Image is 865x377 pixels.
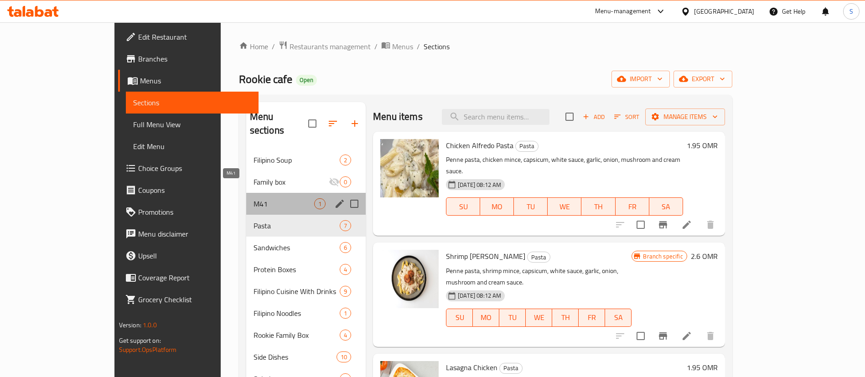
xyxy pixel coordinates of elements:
[118,289,259,310] a: Grocery Checklist
[133,97,252,108] span: Sections
[446,249,525,263] span: Shrimp [PERSON_NAME]
[503,311,522,324] span: TU
[380,139,439,197] img: Chicken Alfredo Pasta
[579,110,608,124] button: Add
[340,330,351,341] div: items
[673,71,732,88] button: export
[551,200,578,213] span: WE
[344,113,366,134] button: Add section
[340,220,351,231] div: items
[246,346,366,368] div: Side Dishes10
[527,252,550,263] div: Pasta
[246,149,366,171] div: Filipino Soup2
[118,245,259,267] a: Upsell
[477,311,496,324] span: MO
[552,309,579,327] button: TH
[118,179,259,201] a: Coupons
[611,71,670,88] button: import
[118,48,259,70] a: Branches
[333,197,347,211] button: edit
[138,53,252,64] span: Branches
[614,112,639,122] span: Sort
[373,110,423,124] h2: Menu items
[246,258,366,280] div: Protein Boxes4
[340,264,351,275] div: items
[374,41,378,52] li: /
[254,330,340,341] span: Rookie Family Box
[454,181,505,189] span: [DATE] 08:12 AM
[322,113,344,134] span: Sort sections
[446,309,473,327] button: SU
[246,193,366,215] div: M411edit
[340,286,351,297] div: items
[442,109,549,125] input: search
[595,6,651,17] div: Menu-management
[138,250,252,261] span: Upsell
[687,139,718,152] h6: 1.95 OMR
[631,215,650,234] span: Select to update
[246,215,366,237] div: Pasta7
[118,26,259,48] a: Edit Restaurant
[528,252,550,263] span: Pasta
[118,223,259,245] a: Menu disclaimer
[140,75,252,86] span: Menus
[340,309,351,318] span: 1
[579,110,608,124] span: Add item
[417,41,420,52] li: /
[296,75,317,86] div: Open
[138,228,252,239] span: Menu disclaimer
[246,302,366,324] div: Filipino Noodles1
[691,250,718,263] h6: 2.6 OMR
[239,41,732,52] nav: breadcrumb
[315,200,325,208] span: 1
[272,41,275,52] li: /
[687,361,718,374] h6: 1.95 OMR
[118,201,259,223] a: Promotions
[138,163,252,174] span: Choice Groups
[581,112,606,122] span: Add
[126,114,259,135] a: Full Menu View
[380,250,439,308] img: Shrimp Alfredo Pasta
[681,219,692,230] a: Edit menu item
[254,242,340,253] div: Sandwiches
[254,176,329,187] span: Family box
[126,135,259,157] a: Edit Menu
[314,198,326,209] div: items
[279,41,371,52] a: Restaurants management
[518,200,544,213] span: TU
[337,351,351,362] div: items
[340,265,351,274] span: 4
[652,325,674,347] button: Branch-specific-item
[514,197,548,216] button: TU
[582,311,601,324] span: FR
[254,308,340,319] span: Filipino Noodles
[138,31,252,42] span: Edit Restaurant
[446,361,497,374] span: Lasagna Chicken
[133,141,252,152] span: Edit Menu
[699,325,721,347] button: delete
[548,197,581,216] button: WE
[303,114,322,133] span: Select all sections
[616,197,649,216] button: FR
[645,108,725,125] button: Manage items
[254,351,337,362] span: Side Dishes
[424,41,450,52] span: Sections
[608,110,645,124] span: Sort items
[254,220,340,231] span: Pasta
[526,309,552,327] button: WE
[639,252,686,261] span: Branch specific
[340,308,351,319] div: items
[340,287,351,296] span: 9
[246,171,366,193] div: Family box0
[681,331,692,341] a: Edit menu item
[699,214,721,236] button: delete
[446,265,632,288] p: Penne pasta, shrimp mince, capsicum, white sauce, garlic, onion, mushroom and cream sauce.
[254,198,314,209] span: M41
[119,319,141,331] span: Version:
[329,176,340,187] svg: Inactive section
[138,294,252,305] span: Grocery Checklist
[619,73,663,85] span: import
